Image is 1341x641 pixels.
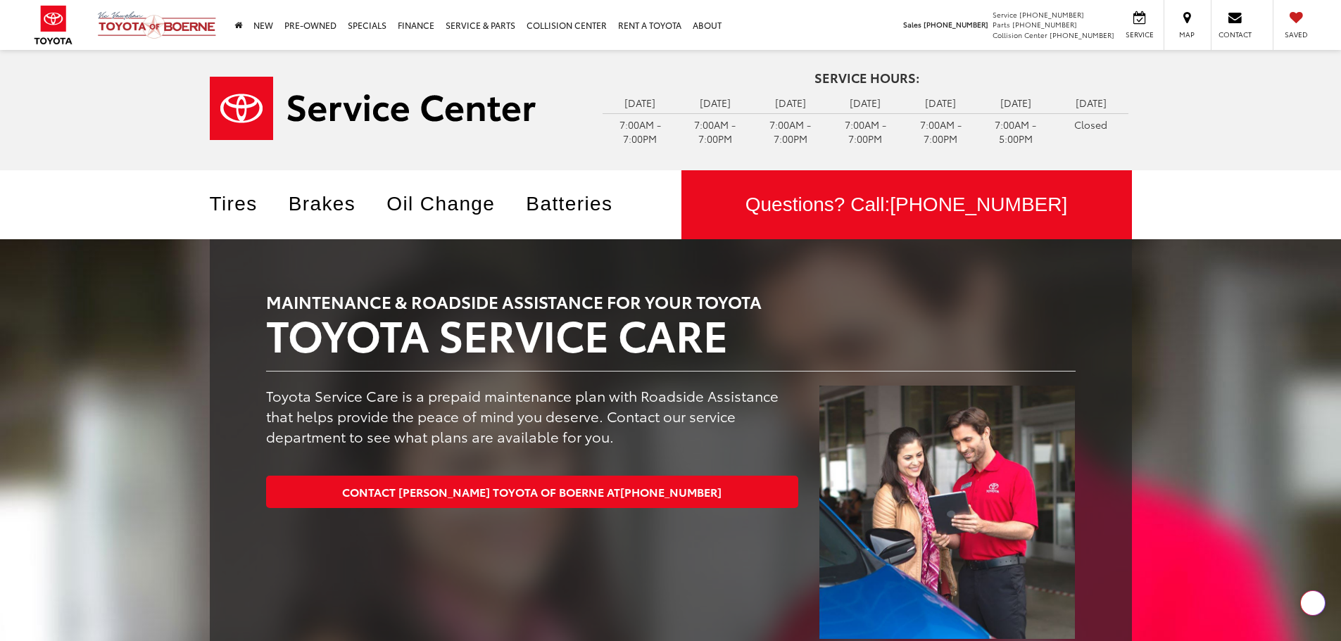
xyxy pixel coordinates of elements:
span: Map [1171,30,1202,39]
a: Tires [210,193,279,215]
span: Sales [903,19,921,30]
span: [PHONE_NUMBER] [890,193,1067,215]
span: Service [993,9,1017,20]
td: 7:00AM - 7:00PM [828,113,903,149]
td: Closed [1053,113,1128,135]
td: [DATE] [978,92,1054,113]
a: Service Center | Vic Vaughan Toyota of Boerne in Boerne TX [210,77,581,140]
td: 7:00AM - 5:00PM [978,113,1054,149]
span: [PHONE_NUMBER] [1050,30,1114,40]
a: Contact [PERSON_NAME] Toyota of Boerne at[PHONE_NUMBER] [266,476,799,507]
td: 7:00AM - 7:00PM [903,113,978,149]
td: 7:00AM - 7:00PM [603,113,678,149]
a: Questions? Call:[PHONE_NUMBER] [681,170,1132,239]
div: Questions? Call: [681,170,1132,239]
span: [PHONE_NUMBER] [924,19,988,30]
span: [PHONE_NUMBER] [1012,19,1077,30]
td: [DATE] [678,92,753,113]
td: 7:00AM - 7:00PM [678,113,753,149]
td: [DATE] [903,92,978,113]
span: [PHONE_NUMBER] [1019,9,1084,20]
span: Saved [1280,30,1311,39]
span: [PHONE_NUMBER] [620,483,722,500]
img: Service Center | Vic Vaughan Toyota of Boerne in Boerne TX [210,77,536,140]
td: [DATE] [753,92,828,113]
td: [DATE] [828,92,903,113]
span: Contact [1219,30,1252,39]
img: TOYOTA SERVICE CARE | Vic Vaughan Toyota of Boerne in Boerne TX [819,386,1075,638]
span: Collision Center [993,30,1047,40]
td: [DATE] [603,92,678,113]
td: 7:00AM - 7:00PM [753,113,828,149]
a: Brakes [289,193,377,215]
a: Oil Change [386,193,516,215]
p: Toyota Service Care is a prepaid maintenance plan with Roadside Assistance that helps provide the... [266,386,799,446]
a: Batteries [526,193,634,215]
span: Service [1123,30,1155,39]
img: Vic Vaughan Toyota of Boerne [97,11,217,39]
h2: TOYOTA SERVICE CARE [266,310,1076,357]
h3: MAINTENANCE & ROADSIDE ASSISTANCE FOR YOUR TOYOTA [266,292,1076,310]
td: [DATE] [1053,92,1128,113]
span: Parts [993,19,1010,30]
h4: Service Hours: [603,71,1132,85]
